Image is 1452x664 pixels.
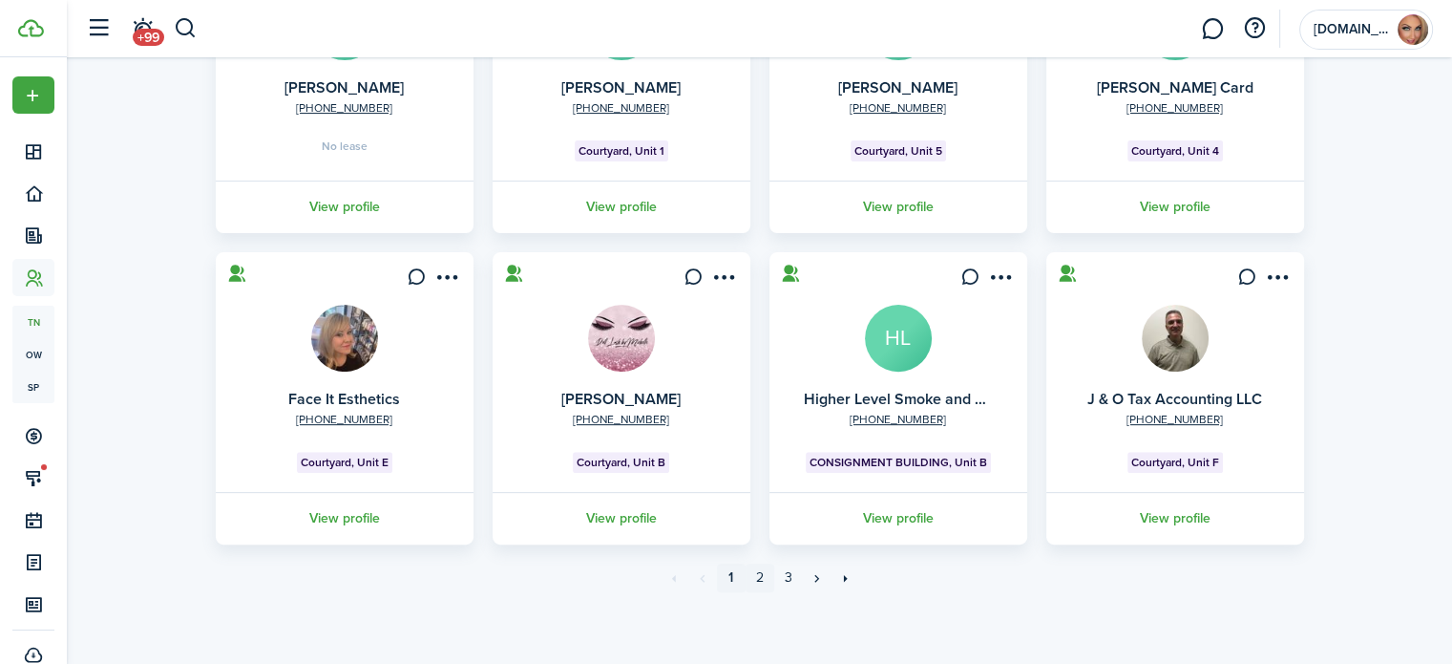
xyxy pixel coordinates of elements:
[311,305,378,372] img: Face It Esthetics
[12,306,54,338] a: tn
[80,11,116,47] button: Open sidebar
[831,564,860,592] a: Last
[1262,268,1293,293] button: Open menu
[1131,142,1219,160] span: Courtyard, Unit 4
[431,268,462,293] button: Open menu
[1043,181,1307,233] a: View profile
[322,140,368,152] span: No lease
[213,492,476,545] a: View profile
[1194,5,1231,54] a: Messaging
[577,454,665,471] span: Courtyard, Unit B
[838,76,957,98] a: [PERSON_NAME]
[296,411,392,428] a: [PHONE_NUMBER]
[124,5,160,54] a: Notifications
[490,492,753,545] a: View profile
[1142,305,1209,372] img: J & O Tax Accounting LLC
[746,564,774,592] a: 2
[717,564,746,592] a: 1
[301,454,389,471] span: Courtyard, Unit E
[18,19,44,37] img: TenantCloud
[850,99,946,117] a: [PHONE_NUMBER]
[288,388,400,410] a: Face It Esthetics
[1126,411,1223,428] a: [PHONE_NUMBER]
[296,99,392,117] a: [PHONE_NUMBER]
[810,454,987,471] span: CONSIGNMENT BUILDING, Unit B
[1314,23,1390,36] span: dime.design Inc
[688,564,717,592] a: Previous
[573,411,669,428] a: [PHONE_NUMBER]
[660,564,688,592] a: First
[1238,12,1271,45] button: Open resource center
[865,305,932,372] a: HL
[12,338,54,371] a: ow
[767,492,1030,545] a: View profile
[1087,388,1262,410] a: J & O Tax Accounting LLC
[803,564,831,592] a: Next
[985,268,1016,293] button: Open menu
[850,411,946,428] a: [PHONE_NUMBER]
[804,388,1040,410] a: Higher Level Smoke and Vape LLC
[1097,76,1253,98] a: [PERSON_NAME] Card
[490,181,753,233] a: View profile
[708,268,739,293] button: Open menu
[561,388,681,410] a: [PERSON_NAME]
[133,29,164,46] span: +99
[1398,14,1428,45] img: dime.design Inc
[573,99,669,117] a: [PHONE_NUMBER]
[284,76,404,98] a: [PERSON_NAME]
[174,12,198,45] button: Search
[1043,492,1307,545] a: View profile
[588,305,655,372] img: Hainnan Michelle Long
[12,371,54,403] a: sp
[1126,99,1223,117] a: [PHONE_NUMBER]
[767,181,1030,233] a: View profile
[579,142,664,160] span: Courtyard, Unit 1
[854,142,942,160] span: Courtyard, Unit 5
[561,76,681,98] a: [PERSON_NAME]
[12,76,54,114] button: Open menu
[774,564,803,592] a: 3
[213,181,476,233] a: View profile
[1131,454,1219,471] span: Courtyard, Unit F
